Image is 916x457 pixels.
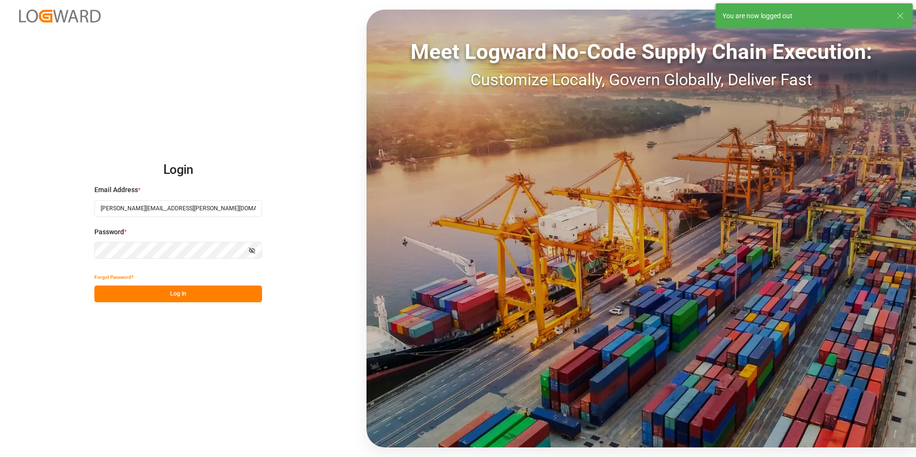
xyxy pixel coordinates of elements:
img: Logward_new_orange.png [19,10,101,23]
div: You are now logged out [722,11,887,21]
div: Meet Logward No-Code Supply Chain Execution: [366,36,916,68]
button: Log In [94,286,262,302]
div: Customize Locally, Govern Globally, Deliver Fast [366,68,916,92]
input: Enter your email [94,200,262,217]
button: Forgot Password? [94,269,134,286]
span: Password [94,227,124,237]
span: Email Address [94,185,138,195]
h2: Login [94,155,262,185]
